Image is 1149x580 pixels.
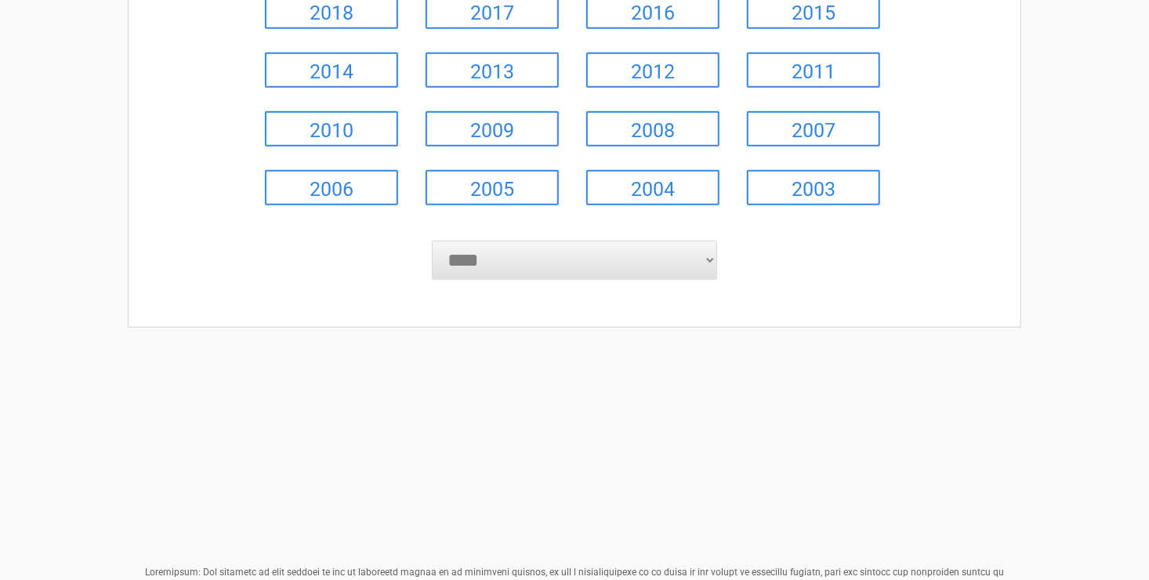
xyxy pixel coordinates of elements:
a: 2008 [586,111,719,147]
a: 2007 [747,111,880,147]
a: 2013 [426,53,559,88]
a: 2009 [426,111,559,147]
a: 2011 [747,53,880,88]
a: 2010 [265,111,398,147]
a: 2004 [586,170,719,205]
a: 2012 [586,53,719,88]
a: 2014 [265,53,398,88]
a: 2003 [747,170,880,205]
a: 2005 [426,170,559,205]
a: 2006 [265,170,398,205]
